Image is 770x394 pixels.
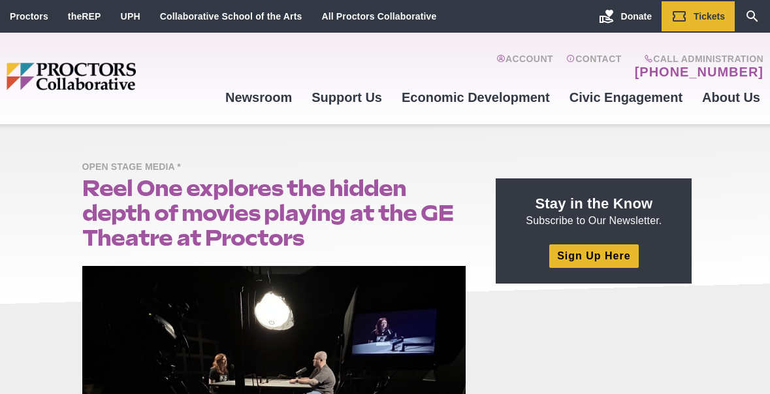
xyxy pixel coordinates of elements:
a: Tickets [662,1,735,31]
span: Tickets [694,11,725,22]
a: [PHONE_NUMBER] [635,64,763,80]
p: Subscribe to Our Newsletter. [511,194,676,228]
a: Newsroom [216,80,302,115]
a: UPH [121,11,140,22]
img: Proctors logo [7,63,216,91]
span: Open Stage Media * [82,159,187,176]
a: Collaborative School of the Arts [160,11,302,22]
a: Sign Up Here [549,244,638,267]
a: Contact [566,54,622,80]
a: Open Stage Media * [82,161,187,172]
a: All Proctors Collaborative [321,11,436,22]
a: Support Us [302,80,392,115]
span: Call Administration [631,54,763,64]
a: Civic Engagement [560,80,692,115]
a: Donate [589,1,662,31]
a: Proctors [10,11,48,22]
span: Donate [621,11,652,22]
strong: Stay in the Know [536,195,653,212]
a: theREP [68,11,101,22]
a: Account [496,54,553,80]
a: Search [735,1,770,31]
h1: Reel One explores the hidden depth of movies playing at the GE Theatre at Proctors [82,176,466,250]
a: About Us [692,80,770,115]
a: Economic Development [392,80,560,115]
